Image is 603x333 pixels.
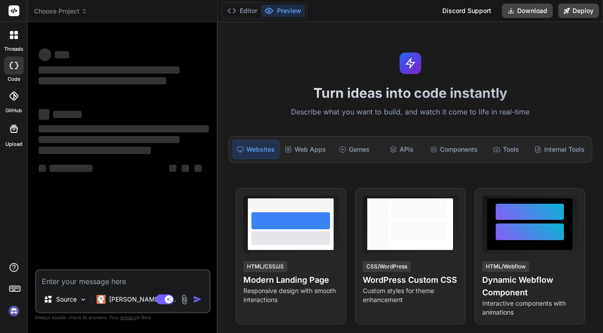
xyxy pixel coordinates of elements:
[331,140,377,159] div: Games
[179,294,189,305] img: attachment
[35,313,211,322] p: Always double-check its answers. Your in Bind
[363,286,458,304] p: Custom styles for theme enhancement
[97,295,106,304] img: Claude 4 Sonnet
[261,4,305,17] button: Preview
[437,4,497,18] div: Discord Support
[223,106,598,118] p: Describe what you want to build, and watch it come to life in real-time
[56,295,77,304] p: Source
[120,315,136,320] span: privacy
[55,51,69,58] span: ‌
[243,286,339,304] p: Responsive design with smooth interactions
[379,140,425,159] div: APIs
[483,140,529,159] div: Tools
[39,109,49,120] span: ‌
[49,165,92,172] span: ‌
[5,140,22,148] label: Upload
[39,48,51,61] span: ‌
[558,4,599,18] button: Deploy
[193,295,202,304] img: icon
[8,75,20,83] label: code
[363,274,458,286] h4: WordPress Custom CSS
[502,4,553,18] button: Download
[482,274,577,299] h4: Dynamic Webflow Component
[182,165,189,172] span: ‌
[482,299,577,317] p: Interactive components with animations
[233,140,279,159] div: Websites
[39,165,46,172] span: ‌
[39,147,151,154] span: ‌
[224,4,261,17] button: Editor
[223,85,598,101] h1: Turn ideas into code instantly
[53,111,82,118] span: ‌
[427,140,481,159] div: Components
[281,140,330,159] div: Web Apps
[6,303,22,319] img: signin
[363,261,411,272] div: CSS/WordPress
[243,274,339,286] h4: Modern Landing Page
[5,107,22,114] label: GitHub
[39,136,180,143] span: ‌
[39,66,180,74] span: ‌
[194,165,202,172] span: ‌
[482,261,529,272] div: HTML/Webflow
[531,140,588,159] div: Internal Tools
[34,7,88,16] span: Choose Project
[243,261,287,272] div: HTML/CSS/JS
[169,165,176,172] span: ‌
[109,295,176,304] p: [PERSON_NAME] 4 S..
[79,296,87,303] img: Pick Models
[39,125,209,132] span: ‌
[39,77,166,84] span: ‌
[4,45,23,53] label: threads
